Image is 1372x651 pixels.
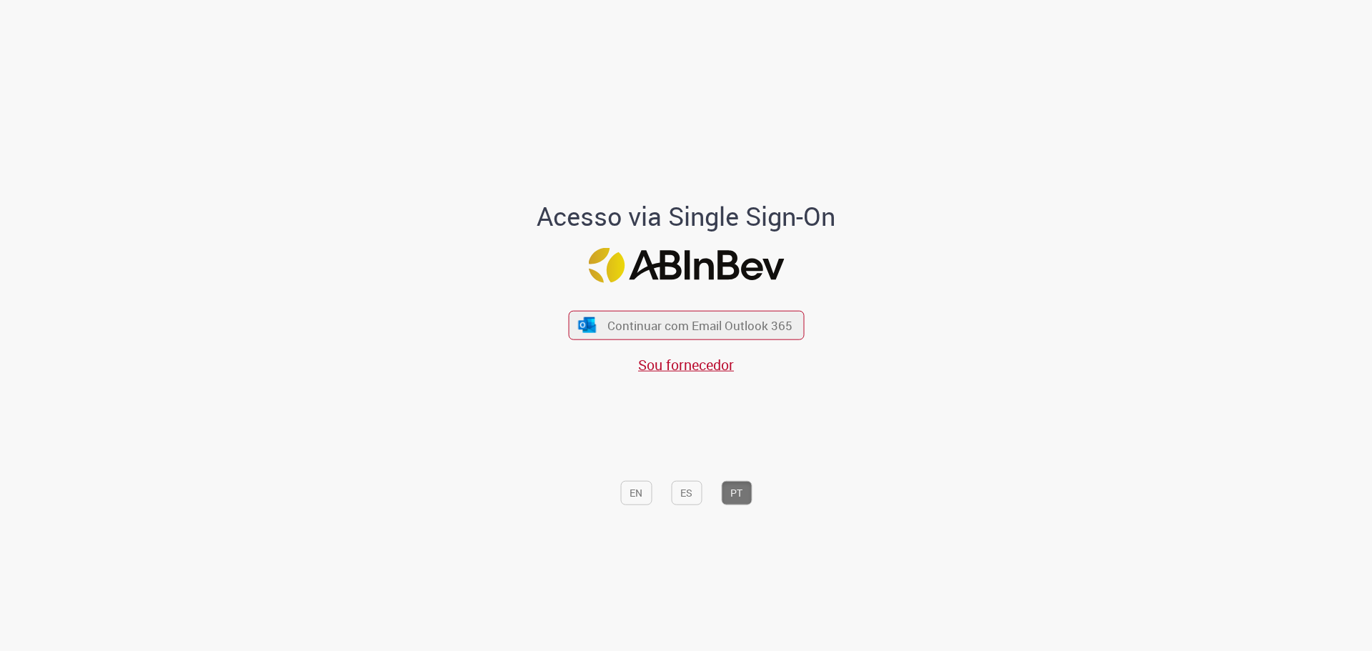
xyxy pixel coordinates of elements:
button: PT [721,480,752,505]
img: ícone Azure/Microsoft 360 [577,317,597,332]
button: EN [620,480,652,505]
h1: Acesso via Single Sign-On [488,202,885,231]
button: ES [671,480,702,505]
span: Continuar com Email Outlook 365 [607,317,792,334]
a: Sou fornecedor [638,355,734,374]
img: Logo ABInBev [588,247,784,282]
button: ícone Azure/Microsoft 360 Continuar com Email Outlook 365 [568,310,804,339]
